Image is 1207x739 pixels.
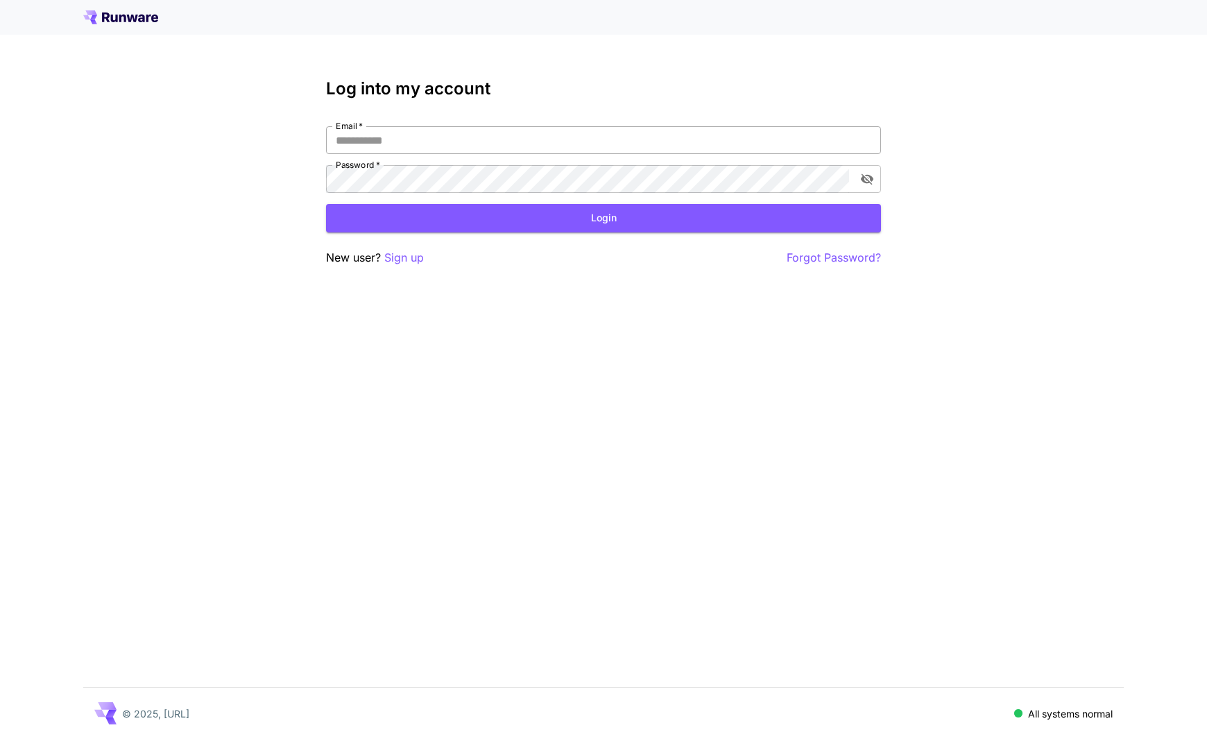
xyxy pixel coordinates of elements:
[1028,706,1113,721] p: All systems normal
[855,167,880,192] button: toggle password visibility
[326,204,881,232] button: Login
[336,159,380,171] label: Password
[122,706,189,721] p: © 2025, [URL]
[326,249,424,266] p: New user?
[384,249,424,266] button: Sign up
[326,79,881,99] h3: Log into my account
[336,120,363,132] label: Email
[787,249,881,266] button: Forgot Password?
